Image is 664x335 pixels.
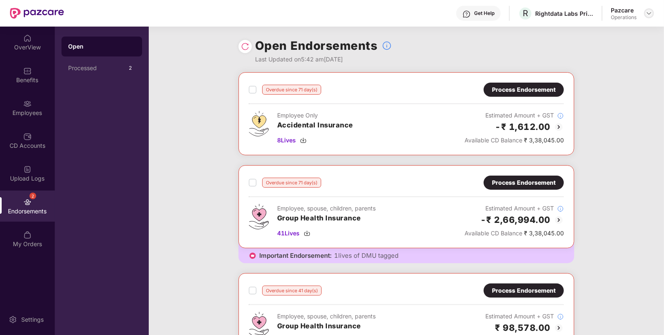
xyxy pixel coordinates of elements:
[23,34,32,42] img: svg+xml;base64,PHN2ZyBpZD0iSG9tZSIgeG1sbnM9Imh0dHA6Ly93d3cudzMub3JnLzIwMDAvc3ZnIiB3aWR0aD0iMjAiIG...
[611,6,637,14] div: Pazcare
[554,122,564,132] img: svg+xml;base64,PHN2ZyBpZD0iQmFjay0yMHgyMCIgeG1sbnM9Imh0dHA6Ly93d3cudzMub3JnLzIwMDAvc3ZnIiB3aWR0aD...
[241,42,249,51] img: svg+xml;base64,PHN2ZyBpZD0iUmVsb2FkLTMyeDMyIiB4bWxucz0iaHR0cDovL3d3dy53My5vcmcvMjAwMC9zdmciIHdpZH...
[249,111,269,137] img: svg+xml;base64,PHN2ZyB4bWxucz0iaHR0cDovL3d3dy53My5vcmcvMjAwMC9zdmciIHdpZHRoPSI0OS4zMjEiIGhlaWdodD...
[262,85,321,95] div: Overdue since 71 day(s)
[465,137,522,144] span: Available CD Balance
[465,136,564,145] div: ₹ 3,38,045.00
[554,323,564,333] img: svg+xml;base64,PHN2ZyBpZD0iQmFjay0yMHgyMCIgeG1sbnM9Imh0dHA6Ly93d3cudzMub3JnLzIwMDAvc3ZnIiB3aWR0aD...
[646,10,652,17] img: svg+xml;base64,PHN2ZyBpZD0iRHJvcGRvd24tMzJ4MzIiIHhtbG5zPSJodHRwOi8vd3d3LnczLm9yZy8yMDAwL3N2ZyIgd2...
[557,313,564,320] img: svg+xml;base64,PHN2ZyBpZD0iSW5mb18tXzMyeDMyIiBkYXRhLW5hbWU9IkluZm8gLSAzMngzMiIgeG1sbnM9Imh0dHA6Ly...
[23,231,32,239] img: svg+xml;base64,PHN2ZyBpZD0iTXlfT3JkZXJzIiBkYXRhLW5hbWU9Ik15IE9yZGVycyIgeG1sbnM9Imh0dHA6Ly93d3cudz...
[480,213,551,227] h2: -₹ 2,66,994.00
[382,41,392,51] img: svg+xml;base64,PHN2ZyBpZD0iSW5mb18tXzMyeDMyIiBkYXRhLW5hbWU9IkluZm8gLSAzMngzMiIgeG1sbnM9Imh0dHA6Ly...
[300,137,307,144] img: svg+xml;base64,PHN2ZyBpZD0iRG93bmxvYWQtMzJ4MzIiIHhtbG5zPSJodHRwOi8vd3d3LnczLm9yZy8yMDAwL3N2ZyIgd2...
[259,252,332,260] span: Important Endorsement:
[68,42,135,51] div: Open
[23,198,32,206] img: svg+xml;base64,PHN2ZyBpZD0iRW5kb3JzZW1lbnRzIiB4bWxucz0iaHR0cDovL3d3dy53My5vcmcvMjAwMC9zdmciIHdpZH...
[495,120,551,134] h2: -₹ 1,612.00
[465,229,564,238] div: ₹ 3,38,045.00
[255,55,392,64] div: Last Updated on 5:42 am[DATE]
[125,63,135,73] div: 2
[535,10,593,17] div: Rightdata Labs Private Limited
[495,321,551,335] h2: ₹ 98,578.00
[262,178,321,188] div: Overdue since 71 day(s)
[523,8,528,18] span: R
[23,132,32,141] img: svg+xml;base64,PHN2ZyBpZD0iQ0RfQWNjb3VudHMiIGRhdGEtbmFtZT0iQ0QgQWNjb3VudHMiIHhtbG5zPSJodHRwOi8vd3...
[492,286,556,295] div: Process Endorsement
[277,111,353,120] div: Employee Only
[554,215,564,225] img: svg+xml;base64,PHN2ZyBpZD0iQmFjay0yMHgyMCIgeG1sbnM9Imh0dHA6Ly93d3cudzMub3JnLzIwMDAvc3ZnIiB3aWR0aD...
[277,204,376,213] div: Employee, spouse, children, parents
[277,321,376,332] h3: Group Health Insurance
[277,120,353,131] h3: Accidental Insurance
[492,85,556,94] div: Process Endorsement
[277,213,376,224] h3: Group Health Insurance
[465,111,564,120] div: Estimated Amount + GST
[23,67,32,75] img: svg+xml;base64,PHN2ZyBpZD0iQmVuZWZpdHMiIHhtbG5zPSJodHRwOi8vd3d3LnczLm9yZy8yMDAwL3N2ZyIgd2lkdGg9Ij...
[68,65,125,71] div: Processed
[23,100,32,108] img: svg+xml;base64,PHN2ZyBpZD0iRW1wbG95ZWVzIiB4bWxucz0iaHR0cDovL3d3dy53My5vcmcvMjAwMC9zdmciIHdpZHRoPS...
[248,252,257,260] img: icon
[462,10,471,18] img: svg+xml;base64,PHN2ZyBpZD0iSGVscC0zMngzMiIgeG1sbnM9Imh0dHA6Ly93d3cudzMub3JnLzIwMDAvc3ZnIiB3aWR0aD...
[492,178,556,187] div: Process Endorsement
[557,112,564,119] img: svg+xml;base64,PHN2ZyBpZD0iSW5mb18tXzMyeDMyIiBkYXRhLW5hbWU9IkluZm8gLSAzMngzMiIgeG1sbnM9Imh0dHA6Ly...
[334,252,398,260] span: 1 lives of DMU tagged
[262,286,322,296] div: Overdue since 41 day(s)
[474,10,494,17] div: Get Help
[23,165,32,174] img: svg+xml;base64,PHN2ZyBpZD0iVXBsb2FkX0xvZ3MiIGRhdGEtbmFtZT0iVXBsb2FkIExvZ3MiIHhtbG5zPSJodHRwOi8vd3...
[277,136,296,145] span: 8 Lives
[465,204,564,213] div: Estimated Amount + GST
[277,312,376,321] div: Employee, spouse, children, parents
[9,315,17,324] img: svg+xml;base64,PHN2ZyBpZD0iU2V0dGluZy0yMHgyMCIgeG1sbnM9Imh0dHA6Ly93d3cudzMub3JnLzIwMDAvc3ZnIiB3aW...
[277,229,300,238] span: 41 Lives
[465,312,564,321] div: Estimated Amount + GST
[30,193,36,199] div: 2
[249,204,269,230] img: svg+xml;base64,PHN2ZyB4bWxucz0iaHR0cDovL3d3dy53My5vcmcvMjAwMC9zdmciIHdpZHRoPSI0Ny43MTQiIGhlaWdodD...
[465,230,522,237] span: Available CD Balance
[255,37,378,55] h1: Open Endorsements
[557,205,564,212] img: svg+xml;base64,PHN2ZyBpZD0iSW5mb18tXzMyeDMyIiBkYXRhLW5hbWU9IkluZm8gLSAzMngzMiIgeG1sbnM9Imh0dHA6Ly...
[611,14,637,21] div: Operations
[304,230,310,237] img: svg+xml;base64,PHN2ZyBpZD0iRG93bmxvYWQtMzJ4MzIiIHhtbG5zPSJodHRwOi8vd3d3LnczLm9yZy8yMDAwL3N2ZyIgd2...
[19,315,46,324] div: Settings
[10,8,64,19] img: New Pazcare Logo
